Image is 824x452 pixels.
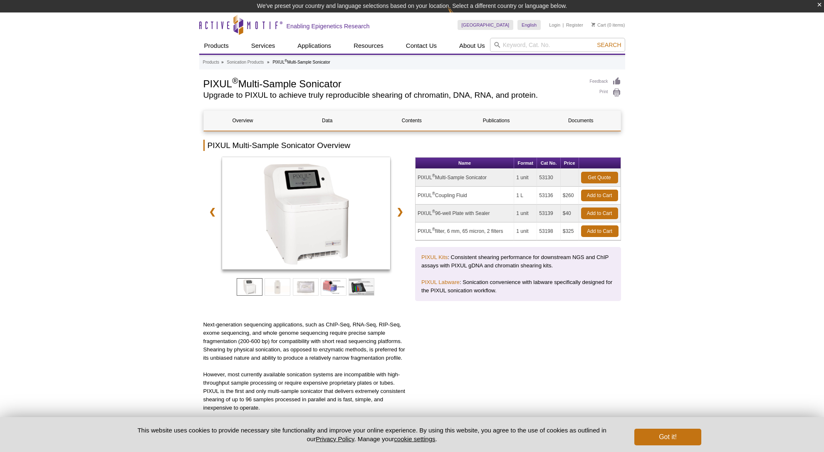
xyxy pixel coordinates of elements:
[349,38,388,54] a: Resources
[401,38,442,54] a: Contact Us
[203,77,582,89] h1: PIXUL Multi-Sample Sonicator
[432,209,435,214] sup: ®
[203,321,409,362] p: Next-generation sequencing applications, such as ChIP-Seq, RNA-Seq, RIP-Seq, exome sequencing, an...
[227,59,264,66] a: Sonication Products
[454,38,490,54] a: About Us
[581,172,618,183] a: Get Quote
[203,59,219,66] a: Products
[432,227,435,232] sup: ®
[203,370,409,412] p: However, most currently available sonication systems are incompatible with high-throughput sample...
[561,187,579,205] td: $260
[415,321,621,436] iframe: Watch the PIXUL video
[514,169,537,187] td: 1 unit
[634,429,701,445] button: Got it!
[537,158,560,169] th: Cat No.
[416,187,514,205] td: PIXUL Coupling Fluid
[490,38,625,52] input: Keyword, Cat. No.
[514,158,537,169] th: Format
[581,190,618,201] a: Add to Cart
[421,279,460,285] a: PIXUL Labware
[391,202,409,221] a: ❯
[542,111,620,131] a: Documents
[563,20,564,30] li: |
[416,222,514,240] td: PIXUL filter, 6 mm, 65 micron, 2 filters
[448,6,470,26] img: Change Here
[221,60,224,64] li: »
[222,157,391,269] img: PIXUL Multi-Sample Sonicator
[458,20,514,30] a: [GEOGRAPHIC_DATA]
[222,157,391,272] a: PIXUL Multi-Sample Sonicator
[285,59,287,63] sup: ®
[537,187,560,205] td: 53136
[421,254,448,260] a: PIXUL Kits
[594,41,624,49] button: Search
[581,207,618,219] a: Add to Cart
[561,158,579,169] th: Price
[561,205,579,222] td: $40
[591,22,595,27] img: Your Cart
[203,202,221,221] a: ❮
[199,38,234,54] a: Products
[267,60,270,64] li: »
[373,111,451,131] a: Contents
[514,187,537,205] td: 1 L
[123,426,621,443] p: This website uses cookies to provide necessary site functionality and improve your online experie...
[432,191,435,196] sup: ®
[394,435,435,442] button: cookie settings
[549,22,560,28] a: Login
[537,205,560,222] td: 53139
[272,60,330,64] li: PIXUL Multi-Sample Sonicator
[591,22,606,28] a: Cart
[537,222,560,240] td: 53198
[457,111,535,131] a: Publications
[292,38,336,54] a: Applications
[232,76,238,85] sup: ®
[432,173,435,178] sup: ®
[416,169,514,187] td: PIXUL Multi-Sample Sonicator
[590,77,621,86] a: Feedback
[581,225,619,237] a: Add to Cart
[287,22,370,30] h2: Enabling Epigenetics Research
[537,169,560,187] td: 53130
[421,253,615,270] p: : Consistent shearing performance for downstream NGS and ChIP assays with PIXUL gDNA and chromati...
[416,158,514,169] th: Name
[316,435,354,442] a: Privacy Policy
[597,42,621,48] span: Search
[203,91,582,99] h2: Upgrade to PIXUL to achieve truly reproducible shearing of chromatin, DNA, RNA, and protein.
[514,205,537,222] td: 1 unit
[590,88,621,97] a: Print
[288,111,366,131] a: Data
[204,111,282,131] a: Overview
[514,222,537,240] td: 1 unit
[561,222,579,240] td: $325
[203,140,621,151] h2: PIXUL Multi-Sample Sonicator Overview
[566,22,583,28] a: Register
[416,205,514,222] td: PIXUL 96-well Plate with Sealer
[517,20,541,30] a: English
[591,20,625,30] li: (0 items)
[421,278,615,295] p: : Sonication convenience with labware specifically designed for the PIXUL sonication workflow.
[246,38,280,54] a: Services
